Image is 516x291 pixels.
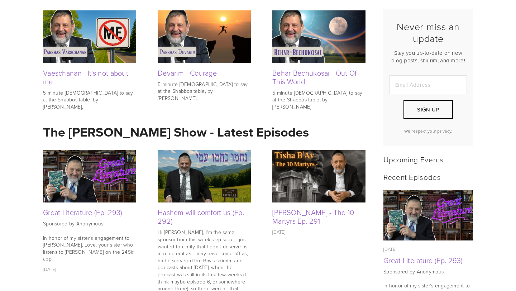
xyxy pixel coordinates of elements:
[43,266,56,272] time: [DATE]
[43,123,309,141] strong: The [PERSON_NAME] Show - Latest Episodes
[272,150,365,202] a: Tisha B'av - The 10 Martyrs Ep. 291
[383,246,397,252] time: [DATE]
[43,220,136,262] p: Sponsored by Anonymous In honor of my sister’s engagement to [PERSON_NAME]. Love, your sister who...
[158,150,251,202] img: Hashem will comfort us (Ep. 292)
[43,10,136,63] img: Vaeschanan - It's not about me
[383,155,473,164] h2: Upcoming Events
[272,229,286,235] time: [DATE]
[272,145,365,207] img: Tisha B'av - The 10 Martyrs Ep. 291
[43,150,136,202] img: Great Literature (Ep. 293)
[43,89,136,110] p: 5 minute [DEMOGRAPHIC_DATA] to say at the Shabbos table, by [PERSON_NAME].
[272,10,365,63] img: Behar-Bechukosai - Out Of This World
[158,207,244,226] a: Hashem will comfort us (Ep. 292)
[390,128,467,134] p: We respect your privacy.
[390,75,467,94] input: Email Address
[383,190,473,240] img: Great Literature (Ep. 293)
[390,49,467,64] p: Stay you up-to-date on new blog posts, shiurim, and more!
[390,21,467,44] h2: Never miss an update
[272,207,354,226] a: [PERSON_NAME] - The 10 Martyrs Ep. 291
[158,10,251,63] img: Devarim - Courage
[403,100,453,119] button: Sign Up
[383,255,463,265] a: Great Literature (Ep. 293)
[272,89,365,110] p: 5 minute [DEMOGRAPHIC_DATA] to say at the Shabbos table, by [PERSON_NAME].
[272,68,357,86] a: Behar-Bechukosai - Out Of This World
[158,81,251,102] p: 5 minute [DEMOGRAPHIC_DATA] to say at the Shabbos table, by [PERSON_NAME].
[417,106,439,113] span: Sign Up
[383,172,473,181] h2: Recent Episodes
[158,68,217,78] a: Devarim - Courage
[43,68,128,86] a: Vaeschanan - It's not about me
[43,207,123,217] a: Great Literature (Ep. 293)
